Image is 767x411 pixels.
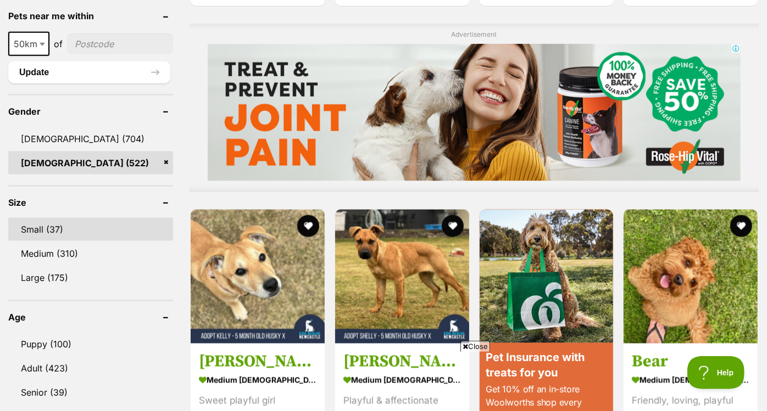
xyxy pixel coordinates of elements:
img: Bear - Cavalier King Charles Spaniel x Poodle (Standard) Dog [624,210,758,344]
header: Pets near me within [8,11,173,21]
span: of [54,37,63,50]
h3: Bear [632,351,749,372]
iframe: Advertisement [117,356,650,406]
button: favourite [730,215,752,237]
header: Gender [8,106,173,116]
a: [DEMOGRAPHIC_DATA] (522) [8,151,173,174]
img: Kelly - 5 Month Old Husky X - Siberian Husky Dog [191,210,325,344]
iframe: Help Scout Beacon - Open [687,356,745,389]
button: Update [8,61,170,83]
img: Shelly - 5 Month Old Husky X - Siberian Husky Dog [335,210,469,344]
button: favourite [442,215,464,237]
a: [DEMOGRAPHIC_DATA] (704) [8,127,173,150]
div: Friendly, loving, playful [632,393,749,408]
a: Puppy (100) [8,333,173,356]
span: 50km [9,36,48,52]
a: Small (37) [8,218,173,241]
header: Size [8,198,173,207]
a: Adult (423) [8,357,173,380]
span: Close [460,341,490,352]
header: Age [8,312,173,322]
iframe: Advertisement [208,44,741,181]
a: Senior (39) [8,381,173,404]
button: favourite [297,215,319,237]
div: Advertisement [190,24,759,192]
input: postcode [67,33,173,54]
a: Medium (310) [8,242,173,265]
a: Large (175) [8,266,173,289]
span: 50km [8,32,49,56]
